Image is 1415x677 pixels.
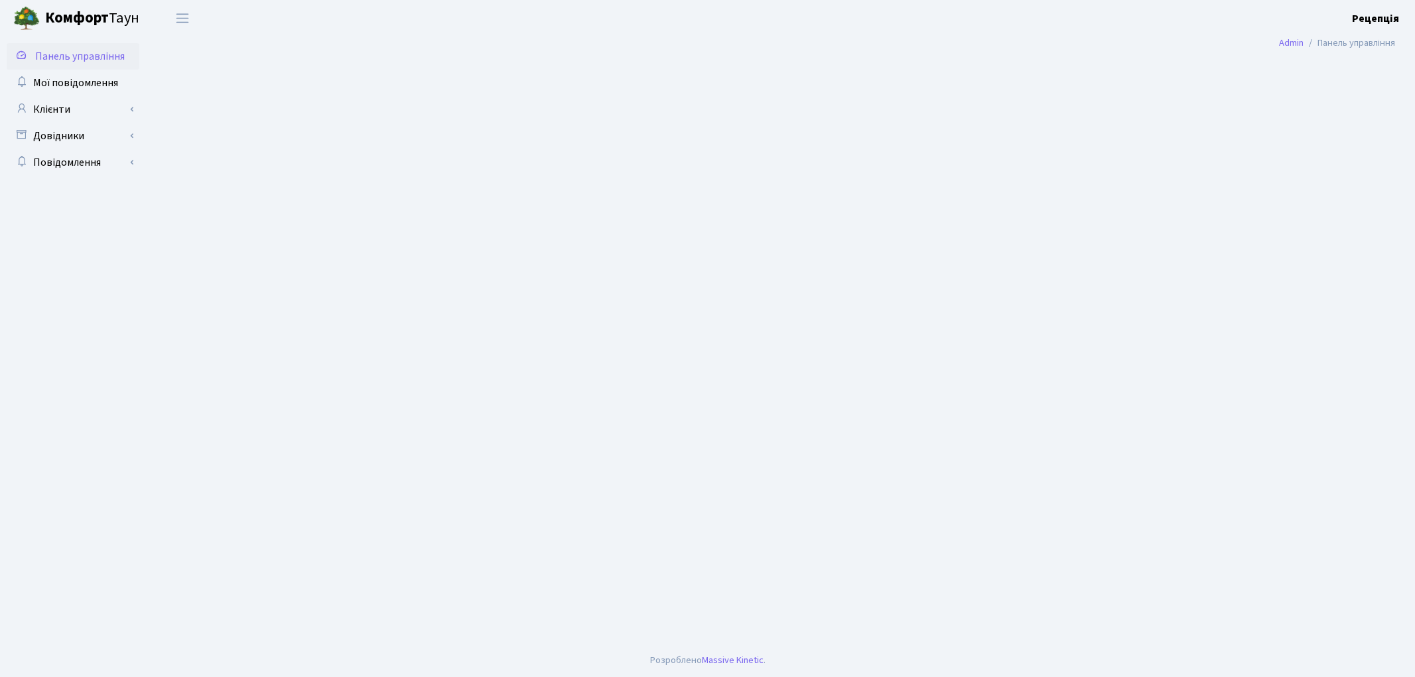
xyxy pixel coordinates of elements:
b: Рецепція [1352,11,1399,26]
a: Admin [1279,36,1304,50]
li: Панель управління [1304,36,1395,50]
span: Панель управління [35,49,125,64]
a: Панель управління [7,43,139,70]
div: Розроблено . [650,653,766,668]
b: Комфорт [45,7,109,29]
span: Мої повідомлення [33,76,118,90]
a: Повідомлення [7,149,139,176]
a: Довідники [7,123,139,149]
a: Рецепція [1352,11,1399,27]
button: Переключити навігацію [166,7,199,29]
img: logo.png [13,5,40,32]
nav: breadcrumb [1259,29,1415,57]
span: Таун [45,7,139,30]
a: Клієнти [7,96,139,123]
a: Massive Kinetic [702,653,764,667]
a: Мої повідомлення [7,70,139,96]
